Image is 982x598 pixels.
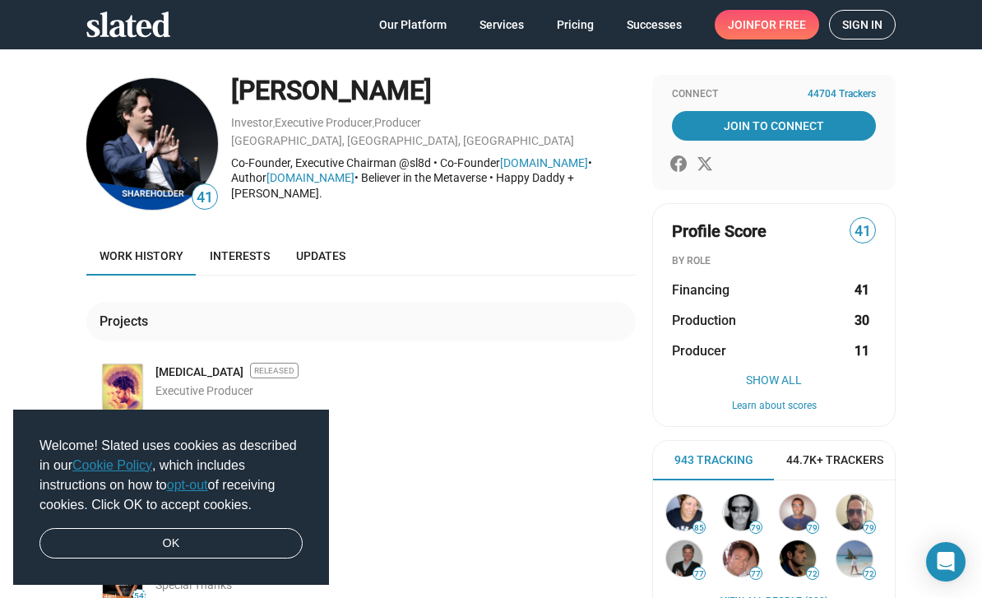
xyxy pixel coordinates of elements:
[100,249,183,262] span: Work history
[728,10,806,39] span: Join
[836,540,873,577] img: Lisa Beach
[192,187,217,209] span: 41
[466,10,537,39] a: Services
[210,249,270,262] span: Interests
[829,10,896,39] a: Sign in
[672,312,736,329] span: Production
[672,111,876,141] a: Join To Connect
[231,134,574,147] a: [GEOGRAPHIC_DATA], [GEOGRAPHIC_DATA], [GEOGRAPHIC_DATA]
[672,220,767,243] span: Profile Score
[723,494,759,531] img: John Papsidera
[864,569,875,579] span: 72
[266,171,354,184] a: [DOMAIN_NAME]
[672,255,876,268] div: BY ROLE
[693,523,705,533] span: 85
[614,10,695,39] a: Successes
[374,116,421,129] a: Producer
[231,155,636,202] div: Co-Founder, Executive Chairman @sl8d • Co-Founder • Author • Believer in the Metaverse • Happy Da...
[500,156,588,169] a: [DOMAIN_NAME]
[283,236,359,276] a: Updates
[86,78,218,210] img: Stephan Paternot
[13,410,329,586] div: cookieconsent
[780,540,816,577] img: David Sanger
[275,116,373,129] a: Executive Producer
[855,281,869,299] strong: 41
[666,494,702,531] img: Meagan Lewis
[231,73,636,109] div: [PERSON_NAME]
[273,119,275,128] span: ,
[296,249,345,262] span: Updates
[864,523,875,533] span: 79
[155,384,253,397] span: Executive Producer
[836,494,873,531] img: Greg Silverman
[750,523,762,533] span: 79
[807,523,818,533] span: 79
[379,10,447,39] span: Our Platform
[675,111,873,141] span: Join To Connect
[366,10,460,39] a: Our Platform
[197,236,283,276] a: Interests
[86,236,197,276] a: Work history
[250,363,299,378] span: Released
[544,10,607,39] a: Pricing
[672,88,876,101] div: Connect
[672,281,730,299] span: Financing
[754,10,806,39] span: for free
[155,364,243,380] a: [MEDICAL_DATA]
[674,452,753,468] span: 943 Tracking
[850,220,875,243] span: 41
[842,11,882,39] span: Sign in
[855,312,869,329] strong: 30
[672,373,876,387] button: Show All
[100,313,155,330] div: Projects
[479,10,524,39] span: Services
[155,578,232,591] span: Special Thanks
[672,400,876,413] button: Learn about scores
[666,540,702,577] img: Kerry Barden
[808,88,876,101] span: 44704 Trackers
[39,528,303,559] a: dismiss cookie message
[715,10,819,39] a: Joinfor free
[926,542,966,582] div: Open Intercom Messenger
[750,569,762,579] span: 77
[807,569,818,579] span: 72
[627,10,682,39] span: Successes
[167,478,208,492] a: opt-out
[557,10,594,39] span: Pricing
[373,119,374,128] span: ,
[103,364,142,423] img: Poster: Pure O
[786,452,883,468] span: 44.7K+ Trackers
[72,458,152,472] a: Cookie Policy
[39,436,303,515] span: Welcome! Slated uses cookies as described in our , which includes instructions on how to of recei...
[780,494,816,531] img: Stefan Sonnenfeld
[693,569,705,579] span: 77
[672,342,726,359] span: Producer
[855,342,869,359] strong: 11
[231,116,273,129] a: Investor
[723,540,759,577] img: peter safran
